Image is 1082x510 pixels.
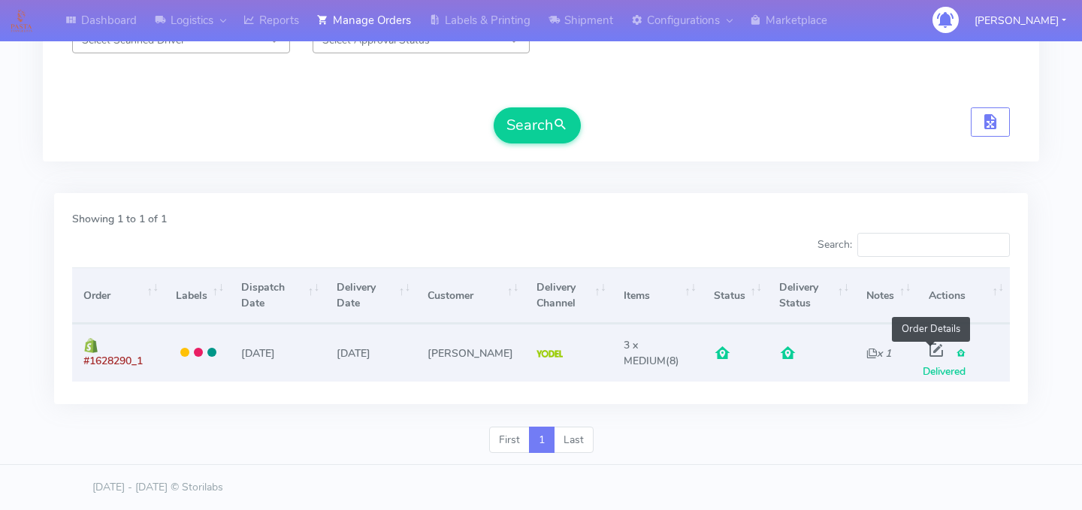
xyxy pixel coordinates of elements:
i: x 1 [866,346,891,361]
span: Select Scanned Driver [82,33,185,47]
th: Labels: activate to sort column ascending [165,267,230,324]
th: Dispatch Date: activate to sort column ascending [230,267,325,324]
span: #1628290_1 [83,354,143,368]
th: Delivery Status: activate to sort column ascending [768,267,855,324]
td: [PERSON_NAME] [416,324,524,381]
label: Search: [818,233,1010,257]
button: [PERSON_NAME] [963,5,1077,36]
img: shopify.png [83,338,98,353]
th: Actions: activate to sort column ascending [917,267,1010,324]
td: [DATE] [230,324,325,381]
th: Items: activate to sort column ascending [612,267,703,324]
th: Notes: activate to sort column ascending [855,267,917,324]
input: Search: [857,233,1010,257]
button: Search [494,107,581,143]
th: Order: activate to sort column ascending [72,267,165,324]
a: 1 [529,427,555,454]
label: Showing 1 to 1 of 1 [72,211,167,227]
td: [DATE] [325,324,416,381]
span: 3 x MEDIUM [624,338,666,368]
th: Delivery Channel: activate to sort column ascending [525,267,612,324]
th: Delivery Date: activate to sort column ascending [325,267,416,324]
span: Delivered [923,346,966,379]
th: Status: activate to sort column ascending [703,267,768,324]
th: Customer: activate to sort column ascending [416,267,524,324]
span: Select Approval Status [322,33,430,47]
img: Yodel [536,350,563,358]
span: (8) [624,338,679,368]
